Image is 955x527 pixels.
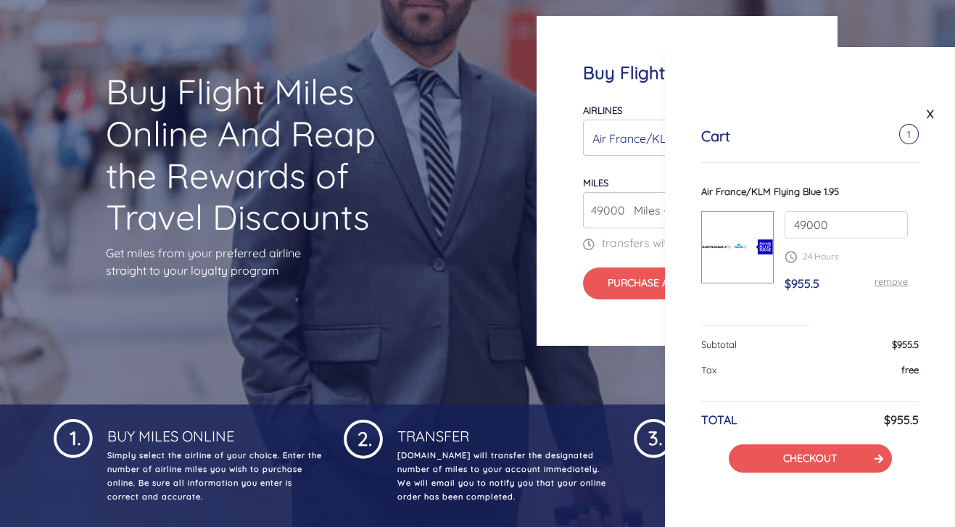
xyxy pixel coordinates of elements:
[104,449,322,504] p: Simply select the airline of your choice. Enter the number of airline miles you wish to purchase ...
[634,416,673,458] img: 1
[592,125,773,152] div: Air France/KLM Flying Blue
[701,128,730,145] h5: Cart
[106,244,418,279] p: Get miles from your preferred airline straight to your loyalty program
[701,413,737,427] h6: TOTAL
[104,416,322,445] h4: Buy Miles Online
[394,449,612,504] p: [DOMAIN_NAME] will transfer the designated number of miles to your account immediately. We will e...
[54,416,93,458] img: 1
[884,413,919,427] h6: $955.5
[701,339,737,350] span: Subtotal
[106,71,418,238] h1: Buy Flight Miles Online And Reap the Rewards of Travel Discounts
[729,444,892,473] button: CHECKOUT
[701,186,839,197] span: Air France/KLM Flying Blue 1.95
[701,364,716,375] span: Tax
[583,120,791,156] button: Air France/KLM Flying Blue
[627,202,743,219] span: Miles - 1.95¢ per mile
[344,416,383,459] img: 1
[923,103,938,125] a: X
[785,251,797,263] img: schedule.png
[583,267,791,299] button: Purchase Airline Miles$955.50
[875,275,908,287] a: remove
[394,416,612,445] h4: Transfer
[702,231,773,263] img: Air-France-KLM-Flying-Blue.png
[785,250,908,263] p: 24 Hours
[583,234,791,252] p: transfers within
[783,452,837,465] a: CHECKOUT
[583,177,608,188] label: miles
[583,62,791,83] h4: Buy Flight Miles Online
[899,124,919,144] span: 1
[785,276,819,291] span: $955.5
[583,104,622,116] label: Airlines
[901,364,919,375] span: free
[892,339,919,350] span: $955.5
